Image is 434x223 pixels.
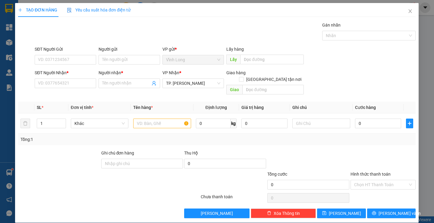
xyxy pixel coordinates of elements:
[241,55,304,64] input: Dọc đường
[355,105,376,110] span: Cước hàng
[251,209,316,218] button: deleteXóa Thông tin
[241,119,288,128] input: 0
[184,209,250,218] button: [PERSON_NAME]
[74,119,125,128] span: Khác
[290,102,353,113] th: Ghi chú
[35,69,96,76] div: SĐT Người Nhận
[408,9,413,14] span: close
[18,8,57,12] span: TẠO ĐƠN HÀNG
[293,119,350,128] input: Ghi Chú
[134,105,153,110] span: Tên hàng
[322,211,326,216] span: save
[274,210,300,217] span: Xóa Thông tin
[372,211,376,216] span: printer
[407,121,413,126] span: plus
[166,55,221,64] span: Vĩnh Long
[227,55,241,64] span: Lấy
[227,47,244,52] span: Lấy hàng
[351,172,391,177] label: Hình thức thanh toán
[99,46,160,53] div: Người gửi
[152,81,157,86] span: user-add
[379,210,421,217] span: [PERSON_NAME] và In
[67,8,72,13] img: icon
[322,23,341,27] label: Gán nhãn
[243,85,304,94] input: Dọc đường
[37,105,42,110] span: SL
[184,151,198,155] span: Thu Hộ
[20,119,30,128] button: delete
[267,172,287,177] span: Tổng cước
[402,3,419,20] button: Close
[244,76,304,83] span: [GEOGRAPHIC_DATA] tận nơi
[317,209,366,218] button: save[PERSON_NAME]
[101,151,134,155] label: Ghi chú đơn hàng
[134,119,191,128] input: VD: Bàn, Ghế
[367,209,416,218] button: printer[PERSON_NAME] và In
[206,105,227,110] span: Định lượng
[163,46,224,53] div: VP gửi
[18,8,22,12] span: plus
[71,105,93,110] span: Đơn vị tính
[35,46,96,53] div: SĐT Người Gửi
[99,69,160,76] div: Người nhận
[227,70,246,75] span: Giao hàng
[163,70,180,75] span: VP Nhận
[101,159,183,168] input: Ghi chú đơn hàng
[231,119,237,128] span: kg
[20,136,168,143] div: Tổng: 1
[67,8,131,12] span: Yêu cầu xuất hóa đơn điện tử
[166,79,221,88] span: TP. Hồ Chí Minh
[241,105,264,110] span: Giá trị hàng
[267,211,271,216] span: delete
[227,85,243,94] span: Giao
[329,210,361,217] span: [PERSON_NAME]
[406,119,414,128] button: plus
[201,210,233,217] span: [PERSON_NAME]
[200,193,267,204] div: Chưa thanh toán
